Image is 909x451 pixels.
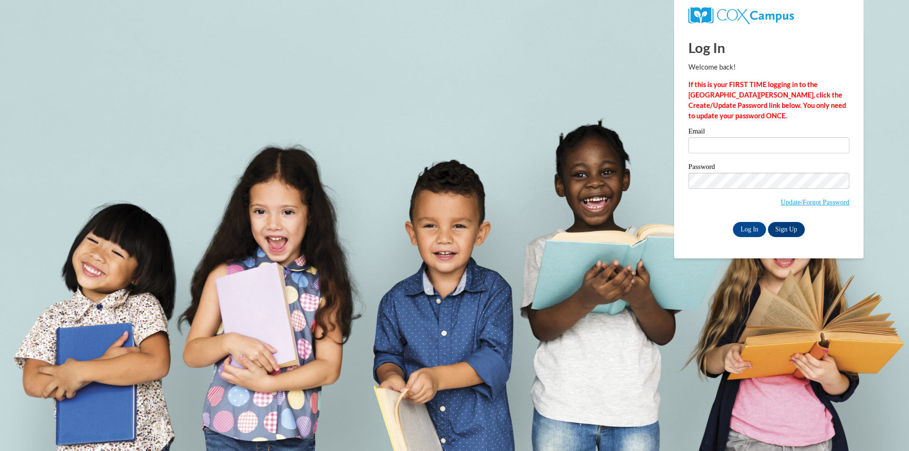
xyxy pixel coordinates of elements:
[768,222,805,237] a: Sign Up
[688,163,849,173] label: Password
[688,62,849,72] p: Welcome back!
[688,80,846,120] strong: If this is your FIRST TIME logging in to the [GEOGRAPHIC_DATA][PERSON_NAME], click the Create/Upd...
[781,198,849,206] a: Update/Forgot Password
[688,11,794,19] a: COX Campus
[733,222,766,237] input: Log In
[688,38,849,57] h1: Log In
[688,128,849,137] label: Email
[688,7,794,24] img: COX Campus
